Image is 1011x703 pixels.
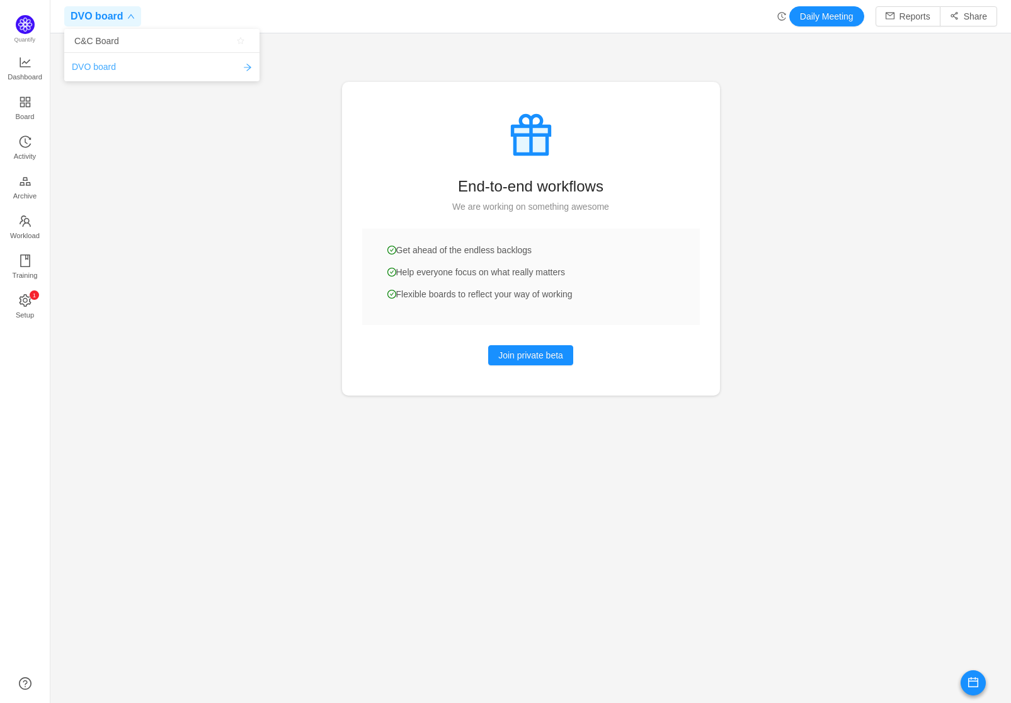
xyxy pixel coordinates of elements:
[19,136,31,161] a: Activity
[72,60,116,74] span: DVO board
[14,37,36,43] span: Quantify
[13,183,37,209] span: Archive
[71,6,123,26] span: DVO board
[19,176,31,201] a: Archive
[19,57,31,82] a: Dashboard
[232,33,249,49] button: icon: star
[8,64,42,89] span: Dashboard
[16,104,35,129] span: Board
[19,56,31,69] i: icon: line-chart
[777,12,786,21] i: icon: history
[19,294,31,307] i: icon: setting
[19,215,31,241] a: Workload
[19,295,31,320] a: icon: settingSetup
[74,31,119,50] span: C&C Board
[19,175,31,188] i: icon: gold
[19,677,31,690] a: icon: question-circle
[14,144,36,169] span: Activity
[19,215,31,227] i: icon: team
[789,6,864,26] button: Daily Meeting
[30,290,39,300] sup: 1
[940,6,997,26] button: icon: share-altShare
[16,15,35,34] img: Quantify
[10,223,40,248] span: Workload
[243,63,252,72] i: icon: arrow-right
[19,255,31,280] a: Training
[32,290,35,300] p: 1
[876,6,940,26] button: icon: mailReports
[488,345,573,365] button: Join private beta
[12,263,37,288] span: Training
[961,670,986,695] button: icon: calendar
[127,13,135,20] i: icon: down
[19,96,31,122] a: Board
[72,60,252,74] a: DVO boardicon: arrow-right
[19,96,31,108] i: icon: appstore
[19,135,31,148] i: icon: history
[19,254,31,267] i: icon: book
[16,302,34,328] span: Setup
